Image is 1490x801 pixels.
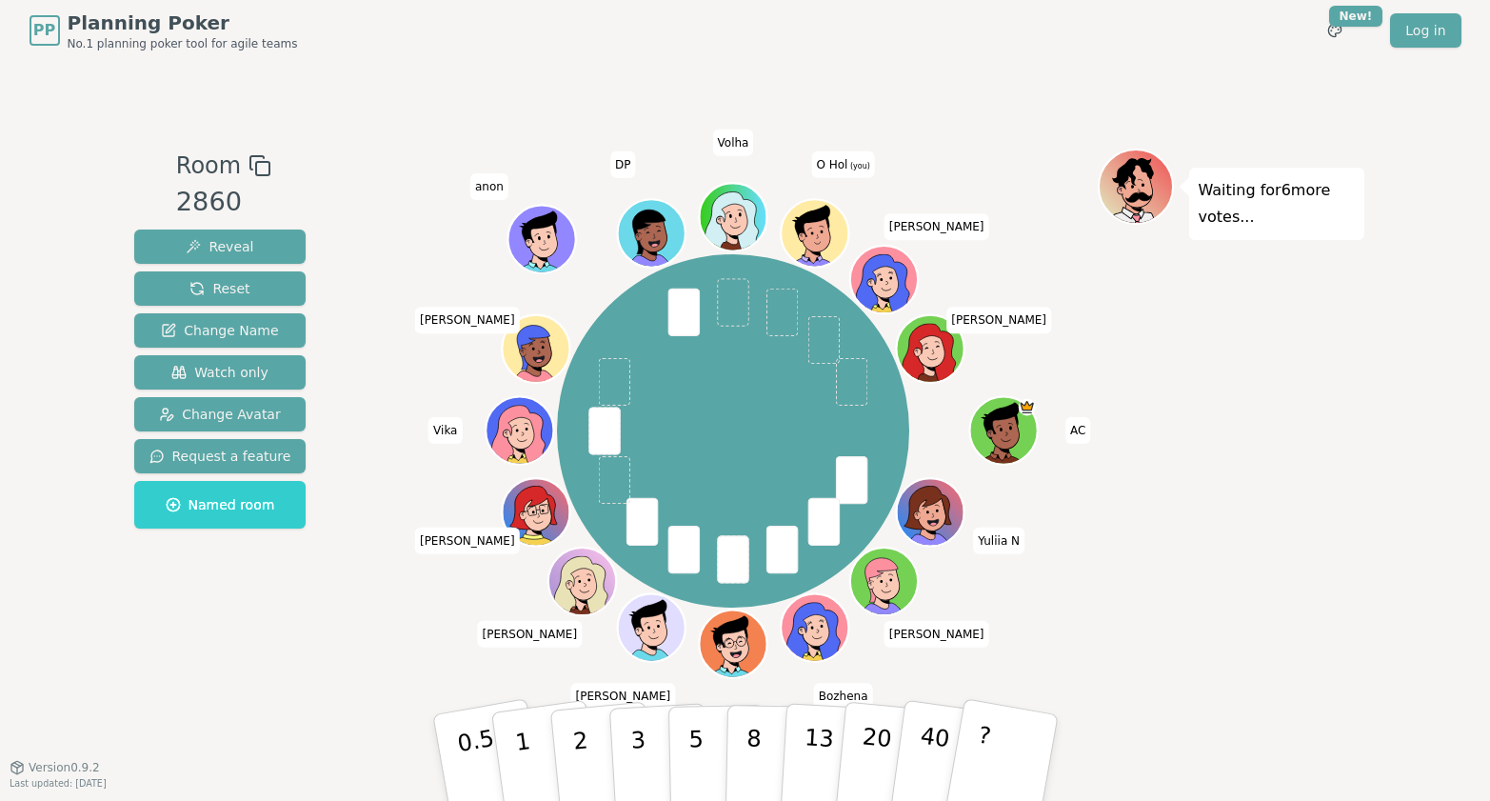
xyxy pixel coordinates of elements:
[847,162,870,170] span: (you)
[1065,417,1090,444] span: Click to change your name
[29,760,100,775] span: Version 0.9.2
[134,481,307,529] button: Named room
[1329,6,1383,27] div: New!
[973,528,1024,554] span: Click to change your name
[610,151,635,178] span: Click to change your name
[811,151,874,178] span: Click to change your name
[30,10,298,51] a: PPPlanning PokerNo.1 planning poker tool for agile teams
[134,439,307,473] button: Request a feature
[134,397,307,431] button: Change Avatar
[470,173,508,200] span: Click to change your name
[134,230,307,264] button: Reveal
[946,308,1051,334] span: Click to change your name
[477,621,582,648] span: Click to change your name
[134,355,307,390] button: Watch only
[415,528,520,554] span: Click to change your name
[570,684,675,711] span: Click to change your name
[884,214,989,241] span: Click to change your name
[428,417,462,444] span: Click to change your name
[1019,399,1036,416] span: AC is the host
[10,778,107,789] span: Last updated: [DATE]
[159,405,281,424] span: Change Avatar
[415,308,520,334] span: Click to change your name
[176,183,271,222] div: 2860
[68,36,298,51] span: No.1 planning poker tool for agile teams
[161,321,278,340] span: Change Name
[1199,177,1355,230] p: Waiting for 6 more votes...
[33,19,55,42] span: PP
[134,271,307,306] button: Reset
[149,447,291,466] span: Request a feature
[176,149,241,183] span: Room
[189,279,249,298] span: Reset
[171,363,268,382] span: Watch only
[1318,13,1352,48] button: New!
[884,621,989,648] span: Click to change your name
[10,760,100,775] button: Version0.9.2
[134,313,307,348] button: Change Name
[713,130,754,156] span: Click to change your name
[186,237,253,256] span: Reveal
[814,684,873,711] span: Click to change your name
[166,495,275,514] span: Named room
[68,10,298,36] span: Planning Poker
[1390,13,1460,48] a: Log in
[783,202,846,266] button: Click to change your avatar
